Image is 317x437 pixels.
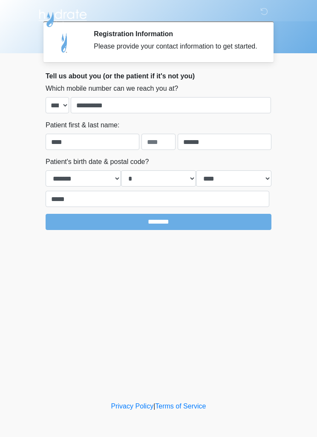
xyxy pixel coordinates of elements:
[46,83,178,94] label: Which mobile number can we reach you at?
[111,402,154,410] a: Privacy Policy
[46,157,149,167] label: Patient's birth date & postal code?
[46,72,271,80] h2: Tell us about you (or the patient if it's not you)
[37,6,88,28] img: Hydrate IV Bar - Chandler Logo
[46,120,119,130] label: Patient first & last name:
[94,41,259,52] div: Please provide your contact information to get started.
[155,402,206,410] a: Terms of Service
[153,402,155,410] a: |
[52,30,78,55] img: Agent Avatar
